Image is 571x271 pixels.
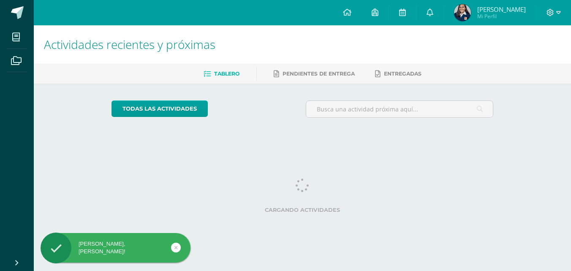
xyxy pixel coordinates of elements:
[477,13,526,20] span: Mi Perfil
[477,5,526,14] span: [PERSON_NAME]
[454,4,471,21] img: 500bf459ff88f4765c89c4d23db9124a.png
[111,207,494,213] label: Cargando actividades
[274,67,355,81] a: Pendientes de entrega
[283,70,355,77] span: Pendientes de entrega
[41,240,190,255] div: [PERSON_NAME], [PERSON_NAME]!
[306,101,493,117] input: Busca una actividad próxima aquí...
[375,67,421,81] a: Entregadas
[44,36,215,52] span: Actividades recientes y próximas
[214,70,239,77] span: Tablero
[111,100,208,117] a: todas las Actividades
[204,67,239,81] a: Tablero
[384,70,421,77] span: Entregadas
